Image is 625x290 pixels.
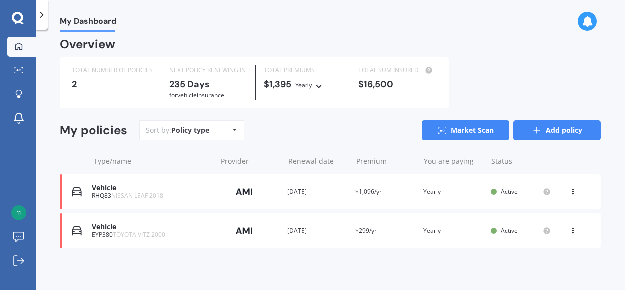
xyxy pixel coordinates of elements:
span: $299/yr [355,226,377,235]
div: TOTAL PREMIUMS [264,65,342,75]
span: for Vehicle insurance [169,91,224,99]
img: Vehicle [72,226,82,236]
div: $1,395 [264,79,342,90]
span: TOYOTA VITZ 2000 [113,230,165,239]
div: Type/name [94,156,213,166]
span: Active [501,187,518,196]
div: You are paying [424,156,483,166]
b: 235 Days [169,78,210,90]
div: Renewal date [288,156,348,166]
div: Status [491,156,551,166]
img: AMI [219,221,269,240]
span: $1,096/yr [355,187,382,196]
div: EYP380 [92,231,211,238]
span: NISSAN LEAF 2018 [111,191,163,200]
div: Vehicle [92,184,211,192]
div: [DATE] [287,187,347,197]
a: Add policy [513,120,601,140]
div: Premium [356,156,416,166]
div: [DATE] [287,226,347,236]
div: TOTAL SUM INSURED [358,65,436,75]
div: $16,500 [358,79,436,89]
div: Yearly [295,80,312,90]
img: Vehicle [72,187,82,197]
div: NEXT POLICY RENEWING IN [169,65,247,75]
div: Yearly [423,226,483,236]
div: 2 [72,79,153,89]
a: Market Scan [422,120,509,140]
div: Policy type [171,125,209,135]
div: Overview [60,39,115,49]
span: My Dashboard [60,16,116,30]
div: Yearly [423,187,483,197]
span: Active [501,226,518,235]
div: My policies [60,123,127,138]
div: RHQ83 [92,192,211,199]
div: Vehicle [92,223,211,231]
img: AMI [219,182,269,201]
div: Sort by: [146,125,209,135]
div: Provider [221,156,280,166]
div: TOTAL NUMBER OF POLICIES [72,65,153,75]
img: 0378841fc3ad7b274872d73a4734521d [11,205,26,220]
